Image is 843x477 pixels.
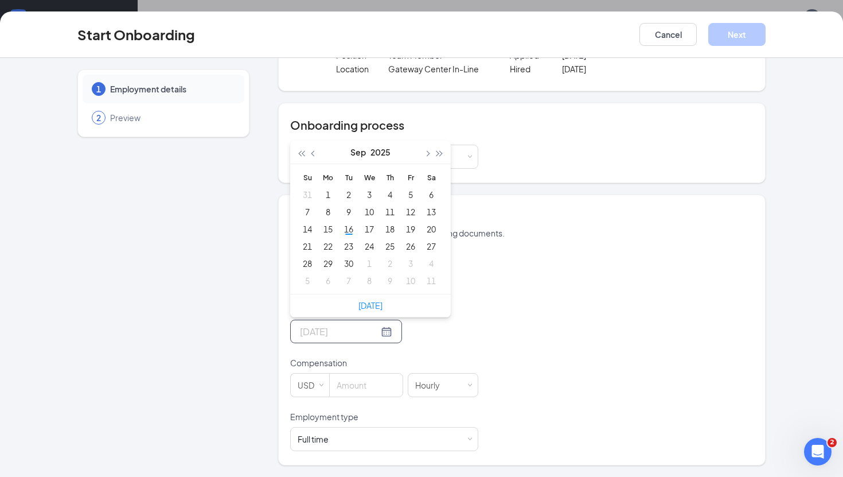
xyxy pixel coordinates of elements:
[300,222,314,236] div: 14
[318,220,338,238] td: 2025-09-15
[400,169,421,186] th: Fr
[424,188,438,201] div: 6
[415,374,448,397] div: Hourly
[318,186,338,203] td: 2025-09-01
[400,220,421,238] td: 2025-09-19
[330,374,403,397] input: Amount
[404,205,417,219] div: 12
[424,222,438,236] div: 20
[380,238,400,255] td: 2025-09-25
[298,374,322,397] div: USD
[300,239,314,253] div: 21
[380,220,400,238] td: 2025-09-18
[359,203,380,220] td: 2025-09-10
[298,433,337,445] div: [object Object]
[362,257,376,270] div: 1
[359,272,380,289] td: 2025-10-08
[362,222,376,236] div: 17
[400,186,421,203] td: 2025-09-05
[380,169,400,186] th: Th
[383,205,397,219] div: 11
[290,411,478,422] p: Employment type
[383,222,397,236] div: 18
[362,205,376,219] div: 10
[96,83,101,95] span: 1
[404,274,417,288] div: 10
[338,203,359,220] td: 2025-09-09
[370,141,391,164] button: 2025
[404,257,417,270] div: 3
[321,274,335,288] div: 6
[362,274,376,288] div: 8
[362,188,376,201] div: 3
[342,188,356,201] div: 2
[338,169,359,186] th: Tu
[380,255,400,272] td: 2025-10-02
[336,63,388,75] p: Location
[359,238,380,255] td: 2025-09-24
[342,274,356,288] div: 7
[290,117,754,133] h4: Onboarding process
[359,186,380,203] td: 2025-09-03
[380,203,400,220] td: 2025-09-11
[421,169,442,186] th: Sa
[639,23,697,46] button: Cancel
[421,220,442,238] td: 2025-09-20
[297,255,318,272] td: 2025-09-28
[424,274,438,288] div: 11
[318,169,338,186] th: Mo
[358,300,383,311] a: [DATE]
[383,257,397,270] div: 2
[400,203,421,220] td: 2025-09-12
[297,203,318,220] td: 2025-09-07
[342,205,356,219] div: 9
[338,255,359,272] td: 2025-09-30
[404,188,417,201] div: 5
[110,83,233,95] span: Employment details
[300,188,314,201] div: 31
[400,272,421,289] td: 2025-10-10
[510,63,562,75] p: Hired
[708,23,766,46] button: Next
[383,188,397,201] div: 4
[359,220,380,238] td: 2025-09-17
[421,238,442,255] td: 2025-09-27
[297,186,318,203] td: 2025-08-31
[297,272,318,289] td: 2025-10-05
[804,438,832,466] iframe: Intercom live chat
[362,239,376,253] div: 24
[321,257,335,270] div: 29
[424,205,438,219] div: 13
[380,272,400,289] td: 2025-10-09
[300,274,314,288] div: 5
[421,186,442,203] td: 2025-09-06
[350,141,366,164] button: Sep
[300,205,314,219] div: 7
[380,186,400,203] td: 2025-09-04
[342,239,356,253] div: 23
[297,238,318,255] td: 2025-09-21
[321,188,335,201] div: 1
[359,255,380,272] td: 2025-10-01
[400,238,421,255] td: 2025-09-26
[297,220,318,238] td: 2025-09-14
[298,433,329,445] div: Full time
[321,205,335,219] div: 8
[342,222,356,236] div: 16
[383,274,397,288] div: 9
[828,438,837,447] span: 2
[338,220,359,238] td: 2025-09-16
[388,63,493,75] p: Gateway Center In-Line
[383,239,397,253] div: 25
[297,169,318,186] th: Su
[359,169,380,186] th: We
[421,203,442,220] td: 2025-09-13
[421,255,442,272] td: 2025-10-04
[290,357,478,369] p: Compensation
[318,238,338,255] td: 2025-09-22
[290,227,754,239] p: This information is used to create onboarding documents.
[400,255,421,272] td: 2025-10-03
[424,257,438,270] div: 4
[321,222,335,236] div: 15
[318,272,338,289] td: 2025-10-06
